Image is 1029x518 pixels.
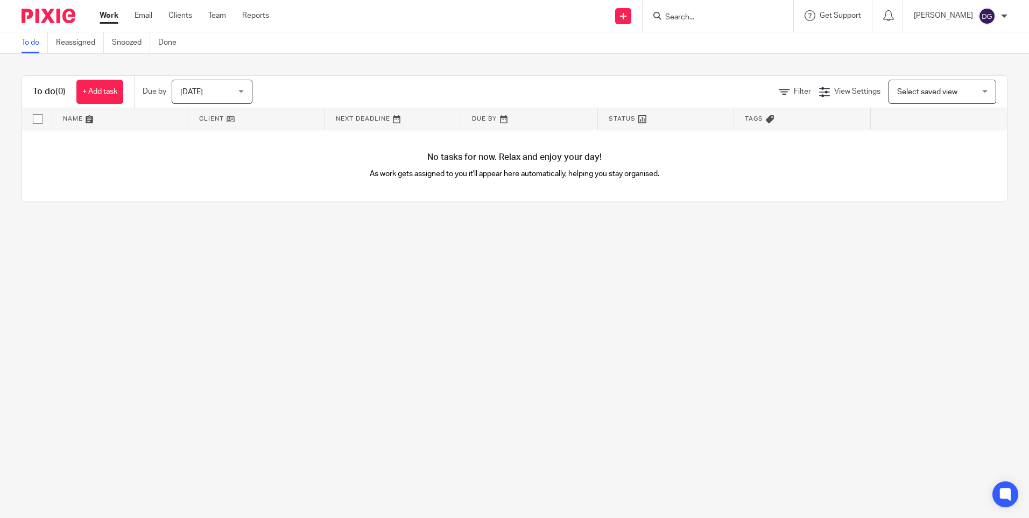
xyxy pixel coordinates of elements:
[76,80,123,104] a: + Add task
[180,88,203,96] span: [DATE]
[135,10,152,21] a: Email
[158,32,185,53] a: Done
[100,10,118,21] a: Work
[55,87,66,96] span: (0)
[242,10,269,21] a: Reports
[269,169,761,179] p: As work gets assigned to you it'll appear here automatically, helping you stay organised.
[168,10,192,21] a: Clients
[143,86,166,97] p: Due by
[22,152,1007,163] h4: No tasks for now. Relax and enjoy your day!
[794,88,811,95] span: Filter
[664,13,761,23] input: Search
[112,32,150,53] a: Snoozed
[978,8,996,25] img: svg%3E
[834,88,880,95] span: View Settings
[745,116,763,122] span: Tags
[56,32,104,53] a: Reassigned
[914,10,973,21] p: [PERSON_NAME]
[33,86,66,97] h1: To do
[820,12,861,19] span: Get Support
[208,10,226,21] a: Team
[22,32,48,53] a: To do
[22,9,75,23] img: Pixie
[897,88,957,96] span: Select saved view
